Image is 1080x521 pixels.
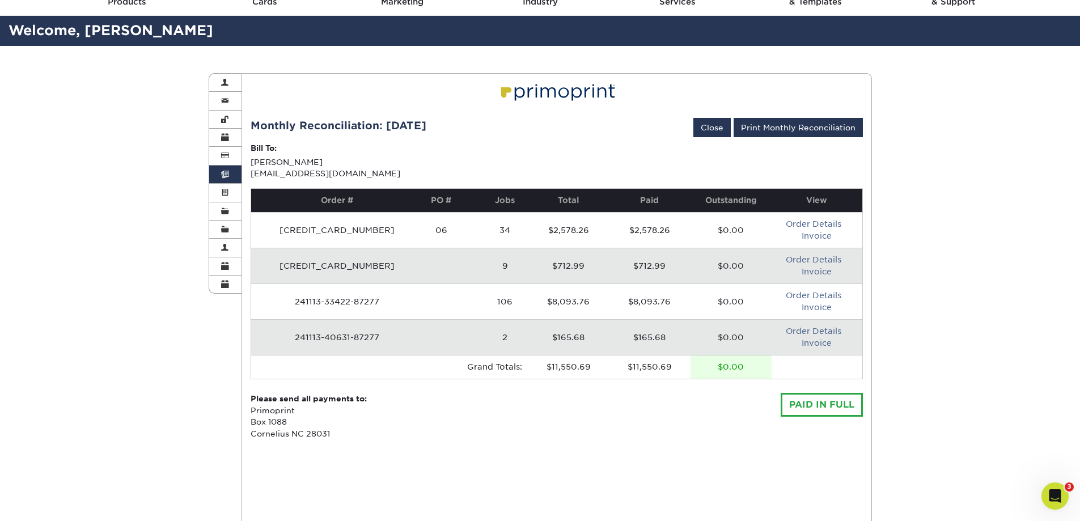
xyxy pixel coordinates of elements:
[528,355,609,379] td: $11,550.69
[72,371,81,380] button: Start recording
[251,393,367,439] p: Primoprint Box 1088 Cornelius NC 28031
[9,240,218,274] div: Avery says…
[3,486,96,517] iframe: Google Customer Reviews
[528,283,609,319] td: $8,093.76
[18,150,177,172] div: You are welcome! Can I assist with anything else at this time?
[155,109,218,134] div: Thank you!
[18,371,27,380] button: Emoji picker
[9,53,218,109] div: Avery says…
[786,291,841,300] a: Order Details
[786,255,841,264] a: Order Details
[1041,482,1069,510] iframe: Intercom live chat
[691,283,772,319] td: $0.00
[107,345,123,361] span: Great
[153,188,218,213] div: That's all 😊
[693,118,731,137] a: Close
[482,248,528,283] td: 9
[609,189,690,212] th: Paid
[18,247,137,259] div: Okay great! Have a great day.
[400,212,482,248] td: 06
[482,189,528,212] th: Jobs
[251,118,426,134] div: Monthly Reconciliation: [DATE]
[691,189,772,212] th: Outstanding
[9,143,218,188] div: Avery says…
[21,323,156,337] div: Rate your conversation
[134,345,150,361] span: Amazing
[274,189,400,212] th: Order #
[609,212,690,248] td: $2,578.26
[18,60,177,94] div: Thank you! I will get this information to our Accounting Team for you, and they will reach out wi...
[81,345,96,361] span: OK
[251,394,367,403] strong: Please send all payments to:
[274,355,528,379] td: Grand Totals:
[528,319,609,355] td: $165.68
[27,345,43,361] span: Terrible
[193,367,213,385] button: Send a message…
[9,274,186,310] div: Help [PERSON_NAME] understand how they’re doing:
[772,189,862,212] th: View
[802,231,832,240] a: Invoice
[691,212,772,248] td: $0.00
[609,283,690,319] td: $8,093.76
[162,194,209,206] div: That's all 😊
[9,109,218,143] div: Lauren says…
[274,248,400,283] td: [CREDIT_CARD_NUMBER]
[734,118,863,137] a: Print Monthly Reconciliation
[609,319,690,355] td: $165.68
[177,5,199,26] button: Home
[54,371,63,380] button: Upload attachment
[718,362,744,371] stong: $0.00
[528,212,609,248] td: $2,578.26
[55,6,95,14] h1: Operator
[400,189,482,212] th: PO #
[36,371,45,380] button: Gif picker
[18,281,177,303] div: Help [PERSON_NAME] understand how they’re doing:
[802,338,832,348] a: Invoice
[251,142,863,179] div: [PERSON_NAME] [EMAIL_ADDRESS][DOMAIN_NAME]
[786,219,841,228] a: Order Details
[274,283,400,319] td: 241113-33422-87277
[691,319,772,355] td: $0.00
[251,142,863,154] p: Bill To:
[691,248,772,283] td: $0.00
[9,311,218,392] div: Operator says…
[482,283,528,319] td: 106
[781,393,863,417] div: PAID IN FULL
[609,248,690,283] td: $712.99
[55,14,141,26] p: The team can also help
[10,348,217,367] textarea: Message…
[9,240,146,265] div: Okay great! Have a great day.
[528,189,609,212] th: Total
[274,212,400,248] td: [CREDIT_CARD_NUMBER]
[9,143,186,179] div: You are welcome! Can I assist with anything else at this time?
[199,5,219,25] div: Close
[482,319,528,355] td: 2
[1065,482,1074,492] span: 3
[786,327,841,336] a: Order Details
[9,53,186,100] div: Thank you! I will get this information to our Accounting Team for you, and they will reach out wi...
[164,116,209,128] div: Thank you!
[495,78,618,104] img: Primoprint
[802,303,832,312] a: Invoice
[9,188,218,222] div: Lauren says…
[274,319,400,355] td: 241113-40631-87277
[9,274,218,311] div: Operator says…
[482,212,528,248] td: 34
[528,248,609,283] td: $712.99
[54,345,70,361] span: Bad
[802,267,832,276] a: Invoice
[609,355,690,379] td: $11,550.69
